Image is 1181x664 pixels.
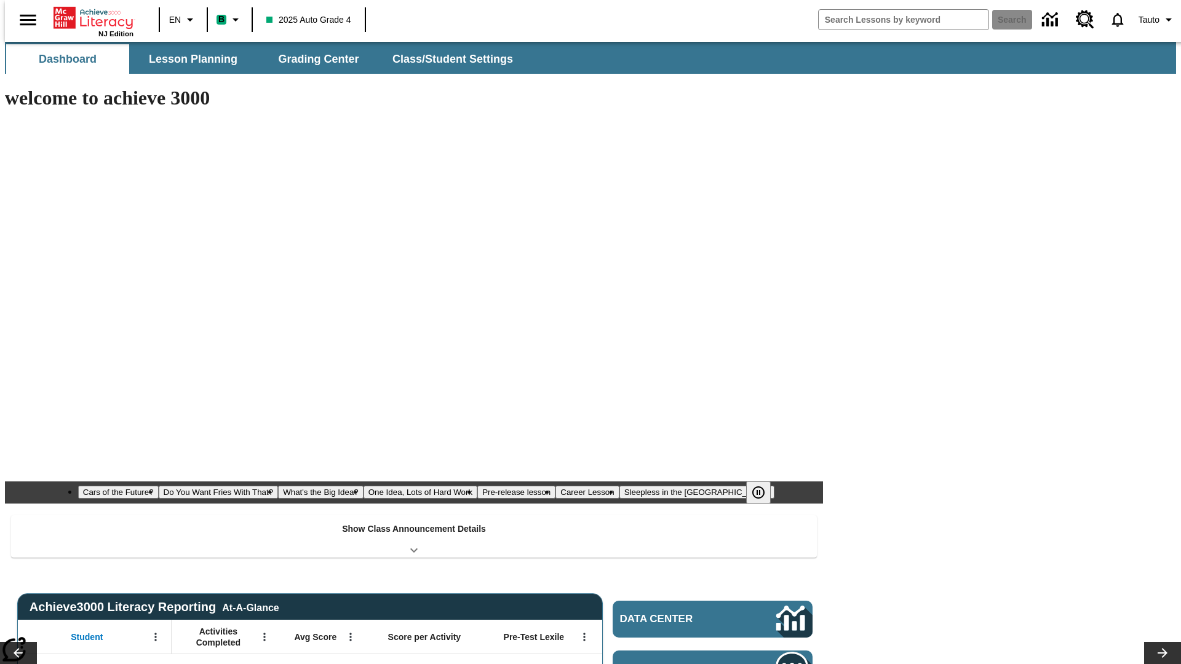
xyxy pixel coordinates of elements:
[266,14,351,26] span: 2025 Auto Grade 4
[98,30,133,38] span: NJ Edition
[341,628,360,646] button: Open Menu
[575,628,594,646] button: Open Menu
[477,486,555,499] button: Slide 5 Pre-release lesson
[11,515,817,558] div: Show Class Announcement Details
[257,44,380,74] button: Grading Center
[392,52,513,66] span: Class/Student Settings
[5,44,524,74] div: SubNavbar
[619,486,775,499] button: Slide 7 Sleepless in the Animal Kingdom
[1134,9,1181,31] button: Profile/Settings
[1068,3,1102,36] a: Resource Center, Will open in new tab
[30,600,279,614] span: Achieve3000 Literacy Reporting
[222,600,279,614] div: At-A-Glance
[278,52,359,66] span: Grading Center
[555,486,619,499] button: Slide 6 Career Lesson
[146,628,165,646] button: Open Menu
[1035,3,1068,37] a: Data Center
[54,4,133,38] div: Home
[5,42,1176,74] div: SubNavbar
[159,486,279,499] button: Slide 2 Do You Want Fries With That?
[218,12,225,27] span: B
[620,613,735,625] span: Data Center
[10,2,46,38] button: Open side menu
[1139,14,1159,26] span: Tauto
[71,631,103,642] span: Student
[1102,4,1134,36] a: Notifications
[746,481,771,504] button: Pause
[6,44,129,74] button: Dashboard
[78,486,159,499] button: Slide 1 Cars of the Future?
[255,628,274,646] button: Open Menu
[613,601,813,638] a: Data Center
[164,9,203,31] button: Language: EN, Select a language
[746,481,783,504] div: Pause
[383,44,523,74] button: Class/Student Settings
[149,52,237,66] span: Lesson Planning
[819,10,988,30] input: search field
[1144,642,1181,664] button: Lesson carousel, Next
[5,87,823,109] h1: welcome to achieve 3000
[278,486,364,499] button: Slide 3 What's the Big Idea?
[388,631,461,642] span: Score per Activity
[364,486,477,499] button: Slide 4 One Idea, Lots of Hard Work
[39,52,97,66] span: Dashboard
[169,14,181,26] span: EN
[342,523,486,536] p: Show Class Announcement Details
[212,9,248,31] button: Boost Class color is mint green. Change class color
[132,44,255,74] button: Lesson Planning
[294,631,336,642] span: Avg Score
[54,6,133,30] a: Home
[504,631,565,642] span: Pre-Test Lexile
[178,626,259,648] span: Activities Completed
